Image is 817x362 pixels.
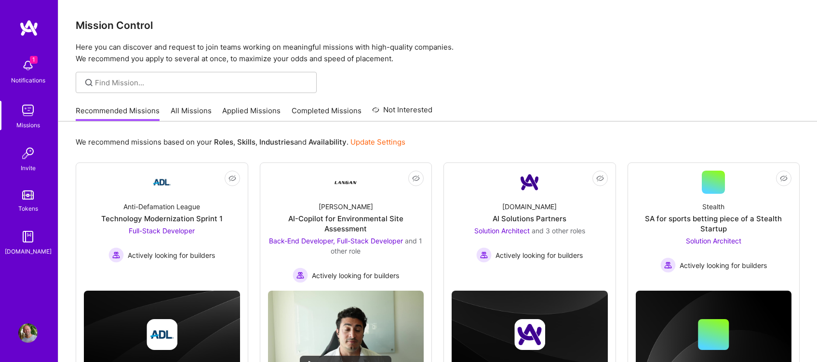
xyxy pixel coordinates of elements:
div: [DOMAIN_NAME] [502,201,557,212]
i: icon EyeClosed [412,174,420,182]
a: Not Interested [372,104,432,121]
img: Actively looking for builders [108,247,124,263]
div: AI Solutions Partners [493,214,566,224]
span: 1 [30,56,38,64]
a: Applied Missions [222,106,281,121]
span: Actively looking for builders [312,270,399,281]
span: Actively looking for builders [680,260,767,270]
img: Invite [18,144,38,163]
div: SA for sports betting piece of a Stealth Startup [636,214,792,234]
img: Company Logo [334,171,357,194]
a: Update Settings [350,137,405,147]
p: We recommend missions based on your , , and . [76,137,405,147]
span: and 3 other roles [532,227,585,235]
p: Here you can discover and request to join teams working on meaningful missions with high-quality ... [76,41,800,65]
span: Actively looking for builders [128,250,215,260]
img: bell [18,56,38,75]
input: Find Mission... [95,78,309,88]
div: Missions [16,120,40,130]
img: Company Logo [518,171,541,194]
img: tokens [22,190,34,200]
h3: Mission Control [76,19,800,31]
div: [PERSON_NAME] [319,201,373,212]
img: guide book [18,227,38,246]
span: Solution Architect [474,227,530,235]
div: Tokens [18,203,38,214]
div: Anti-Defamation League [123,201,200,212]
img: Company Logo [150,171,174,194]
span: Actively looking for builders [496,250,583,260]
i: icon EyeClosed [596,174,604,182]
img: Actively looking for builders [660,257,676,273]
i: icon EyeClosed [780,174,788,182]
a: Completed Missions [292,106,362,121]
img: Company logo [147,319,177,350]
div: Technology Modernization Sprint 1 [101,214,223,224]
img: teamwork [18,101,38,120]
div: Stealth [702,201,724,212]
span: Solution Architect [686,237,741,245]
img: Actively looking for builders [293,268,308,283]
a: Recommended Missions [76,106,160,121]
a: All Missions [171,106,212,121]
i: icon SearchGrey [83,77,94,88]
b: Industries [259,137,294,147]
b: Roles [214,137,233,147]
div: AI-Copilot for Environmental Site Assessment [268,214,424,234]
i: icon EyeClosed [228,174,236,182]
img: Company logo [514,319,545,350]
img: Actively looking for builders [476,247,492,263]
div: [DOMAIN_NAME] [5,246,52,256]
b: Availability [308,137,347,147]
img: User Avatar [18,323,38,343]
div: Notifications [11,75,45,85]
b: Skills [237,137,255,147]
div: Invite [21,163,36,173]
span: Back-End Developer, Full-Stack Developer [269,237,403,245]
span: Full-Stack Developer [129,227,195,235]
img: logo [19,19,39,37]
